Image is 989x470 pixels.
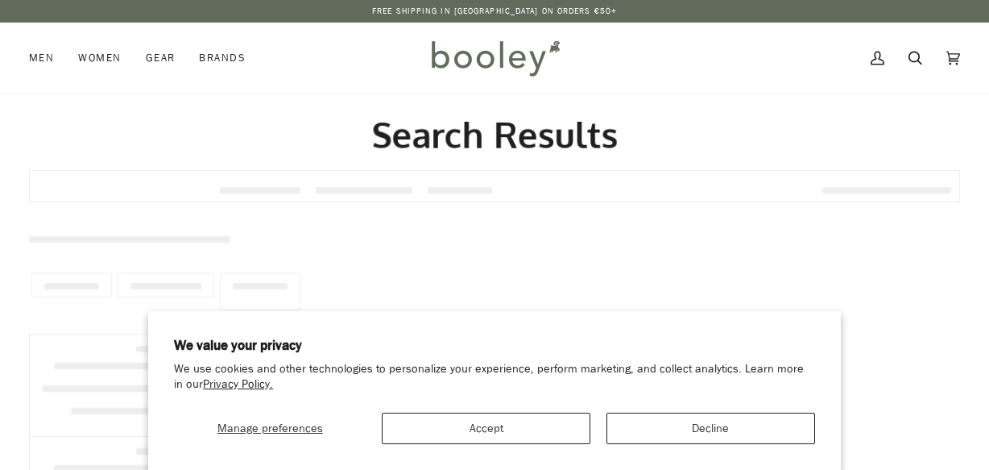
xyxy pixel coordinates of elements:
span: Women [78,50,121,66]
p: Free Shipping in [GEOGRAPHIC_DATA] on Orders €50+ [372,5,617,18]
p: We use cookies and other technologies to personalize your experience, perform marketing, and coll... [174,362,815,393]
a: Women [66,23,133,94]
a: Gear [134,23,188,94]
span: Brands [199,50,246,66]
img: Booley [424,35,565,81]
button: Manage preferences [174,413,366,444]
span: Men [29,50,54,66]
a: Men [29,23,66,94]
h2: Search Results [29,113,960,157]
h2: We value your privacy [174,337,815,355]
a: Brands [187,23,258,94]
button: Accept [382,413,590,444]
span: Manage preferences [217,421,323,436]
a: Privacy Policy. [203,376,273,392]
button: Decline [606,413,815,444]
span: Gear [146,50,176,66]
